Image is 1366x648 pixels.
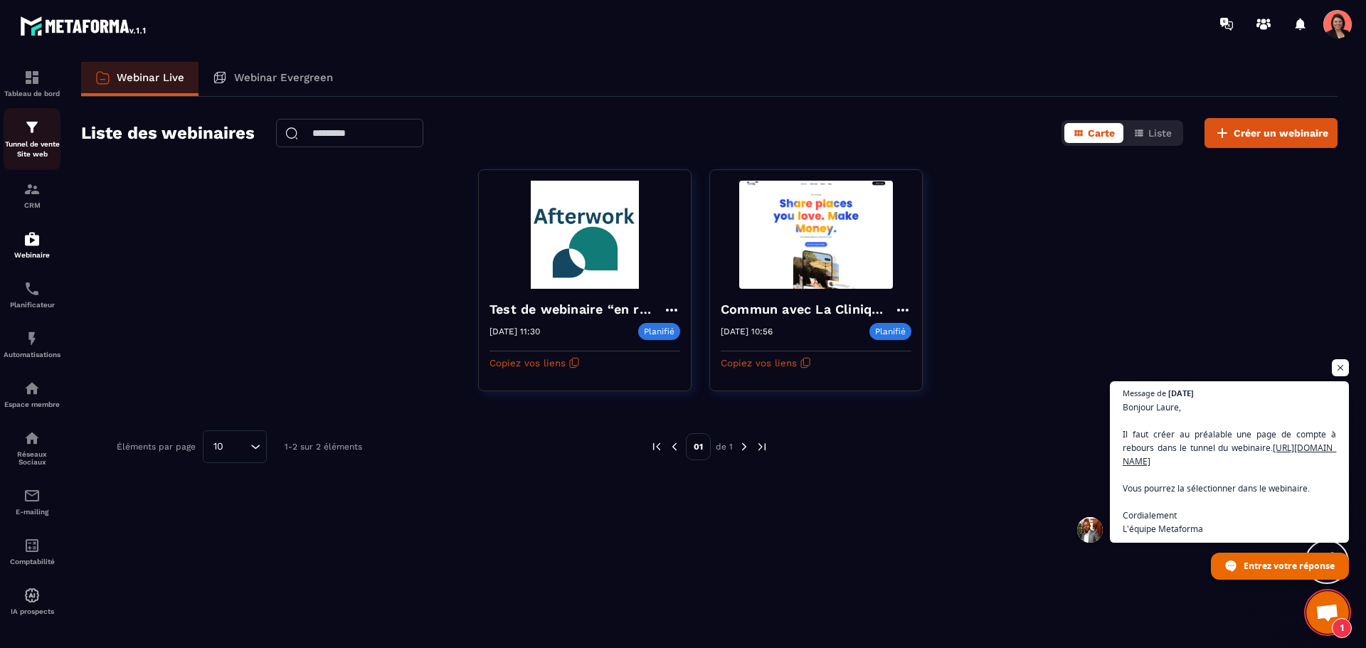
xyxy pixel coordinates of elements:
[1125,123,1180,143] button: Liste
[117,442,196,452] p: Éléments par page
[489,181,680,289] img: webinar-background
[1148,127,1172,139] span: Liste
[869,323,911,340] p: Planifié
[81,62,198,96] a: Webinar Live
[203,430,267,463] div: Search for option
[721,299,894,319] h4: Commun avec La Clinique des marques
[23,537,41,554] img: accountant
[1168,389,1194,397] span: [DATE]
[208,439,228,455] span: 10
[23,587,41,604] img: automations
[1064,123,1123,143] button: Carte
[23,119,41,136] img: formation
[23,380,41,397] img: automations
[650,440,663,453] img: prev
[23,230,41,248] img: automations
[4,450,60,466] p: Réseaux Sociaux
[4,58,60,108] a: formationformationTableau de bord
[4,220,60,270] a: automationsautomationsWebinaire
[23,181,41,198] img: formation
[721,326,773,336] p: [DATE] 10:56
[81,119,255,147] h2: Liste des webinaires
[4,301,60,309] p: Planificateur
[4,170,60,220] a: formationformationCRM
[4,251,60,259] p: Webinaire
[489,299,663,319] h4: Test de webinaire “en réel”
[4,90,60,97] p: Tableau de bord
[4,477,60,526] a: emailemailE-mailing
[4,369,60,419] a: automationsautomationsEspace membre
[756,440,768,453] img: next
[4,108,60,170] a: formationformationTunnel de vente Site web
[117,71,184,84] p: Webinar Live
[20,13,148,38] img: logo
[4,139,60,159] p: Tunnel de vente Site web
[721,181,911,289] img: webinar-background
[716,441,733,452] p: de 1
[738,440,751,453] img: next
[234,71,333,84] p: Webinar Evergreen
[4,400,60,408] p: Espace membre
[1332,618,1352,638] span: 1
[4,201,60,209] p: CRM
[23,330,41,347] img: automations
[686,433,711,460] p: 01
[489,351,580,374] button: Copiez vos liens
[1088,127,1115,139] span: Carte
[4,508,60,516] p: E-mailing
[23,69,41,86] img: formation
[23,280,41,297] img: scheduler
[4,419,60,477] a: social-networksocial-networkRéseaux Sociaux
[1123,400,1336,536] span: Bonjour Laure, Il faut créer au préalable une page de compte à rebours dans le tunnel du webinair...
[228,439,247,455] input: Search for option
[1204,118,1338,148] button: Créer un webinaire
[1244,553,1335,578] span: Entrez votre réponse
[4,319,60,369] a: automationsautomationsAutomatisations
[285,442,362,452] p: 1-2 sur 2 éléments
[4,607,60,615] p: IA prospects
[1234,126,1328,140] span: Créer un webinaire
[489,326,540,336] p: [DATE] 11:30
[1306,591,1349,634] div: Ouvrir le chat
[23,430,41,447] img: social-network
[1123,389,1166,397] span: Message de
[23,487,41,504] img: email
[4,270,60,319] a: schedulerschedulerPlanificateur
[638,323,680,340] p: Planifié
[4,558,60,565] p: Comptabilité
[721,351,811,374] button: Copiez vos liens
[668,440,681,453] img: prev
[4,351,60,358] p: Automatisations
[4,526,60,576] a: accountantaccountantComptabilité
